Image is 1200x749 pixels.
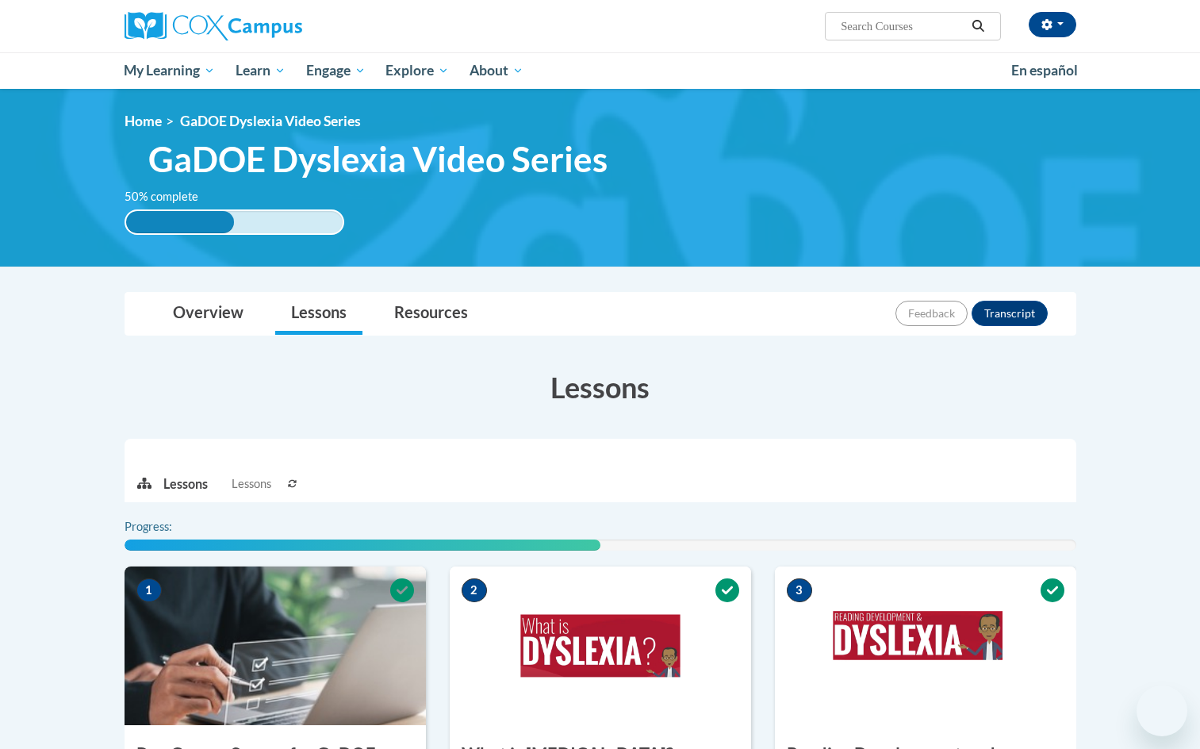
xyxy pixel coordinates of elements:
span: About [470,61,523,80]
a: My Learning [114,52,226,89]
a: Engage [296,52,376,89]
span: Lessons [232,475,271,493]
p: Lessons [163,475,208,493]
span: 2 [462,578,487,602]
img: Course Image [450,567,751,725]
a: En español [1001,54,1088,87]
a: Lessons [275,293,362,335]
span: Explore [385,61,449,80]
span: En español [1011,62,1078,79]
span: 1 [136,578,162,602]
a: About [459,52,534,89]
div: Main menu [101,52,1100,89]
label: Progress: [125,518,216,536]
span: GaDOE Dyslexia Video Series [180,113,361,129]
span: My Learning [124,61,215,80]
div: 50% complete [126,211,235,233]
span: 3 [787,578,812,602]
span: Learn [236,61,286,80]
a: Cox Campus [125,12,426,40]
button: Search [966,17,990,36]
img: Cox Campus [125,12,302,40]
button: Account Settings [1029,12,1076,37]
iframe: Button to launch messaging window [1137,686,1187,736]
span: GaDOE Dyslexia Video Series [148,138,608,180]
a: Overview [157,293,259,335]
a: Resources [378,293,484,335]
button: Feedback [895,301,968,326]
input: Search Courses [839,17,966,36]
a: Explore [375,52,459,89]
img: Course Image [125,567,426,725]
span: Engage [306,61,366,80]
button: Transcript [972,301,1048,326]
img: Course Image [775,567,1076,725]
a: Learn [225,52,296,89]
h3: Lessons [125,367,1076,407]
label: 50% complete [125,188,216,205]
a: Home [125,113,162,129]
